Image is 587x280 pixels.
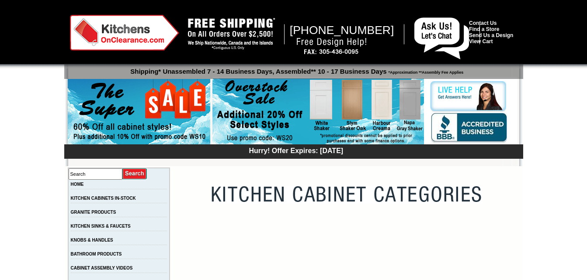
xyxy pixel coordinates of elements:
input: Submit [122,168,147,180]
a: Contact Us [469,20,497,26]
a: GRANITE PRODUCTS [71,210,116,215]
a: KNOBS & HANDLES [71,238,113,242]
img: Kitchens on Clearance Logo [70,15,179,51]
a: CABINET ASSEMBLY VIDEOS [71,266,133,270]
a: View Cart [469,38,493,44]
a: Send Us a Design [469,32,513,38]
a: HOME [71,182,84,187]
span: [PHONE_NUMBER] [290,24,394,37]
div: Hurry! Offer Expires: [DATE] [69,146,523,155]
a: KITCHEN SINKS & FAUCETS [71,224,131,229]
p: Shipping* Unassembled 7 - 14 Business Days, Assembled** 10 - 17 Business Days [69,64,523,75]
a: Find a Store [469,26,499,32]
span: *Approximation **Assembly Fee Applies [387,68,464,75]
a: BATHROOM PRODUCTS [71,252,122,256]
a: KITCHEN CABINETS IN-STOCK [71,196,136,201]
